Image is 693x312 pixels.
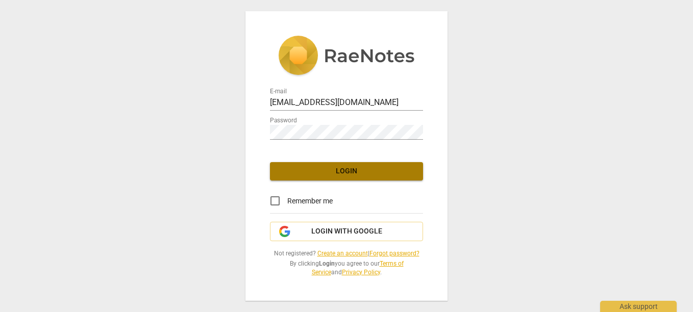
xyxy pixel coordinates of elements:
[311,226,382,237] span: Login with Google
[278,36,415,77] img: 5ac2273c67554f335776073100b6d88f.svg
[270,249,423,258] span: Not registered? |
[270,89,287,95] label: E-mail
[278,166,415,176] span: Login
[270,118,297,124] label: Password
[270,259,423,276] span: By clicking you agree to our and .
[270,222,423,241] button: Login with Google
[600,301,677,312] div: Ask support
[342,269,380,276] a: Privacy Policy
[319,260,335,267] b: Login
[312,260,404,276] a: Terms of Service
[270,162,423,180] button: Login
[287,196,333,206] span: Remember me
[369,250,419,257] a: Forgot password?
[317,250,368,257] a: Create an account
